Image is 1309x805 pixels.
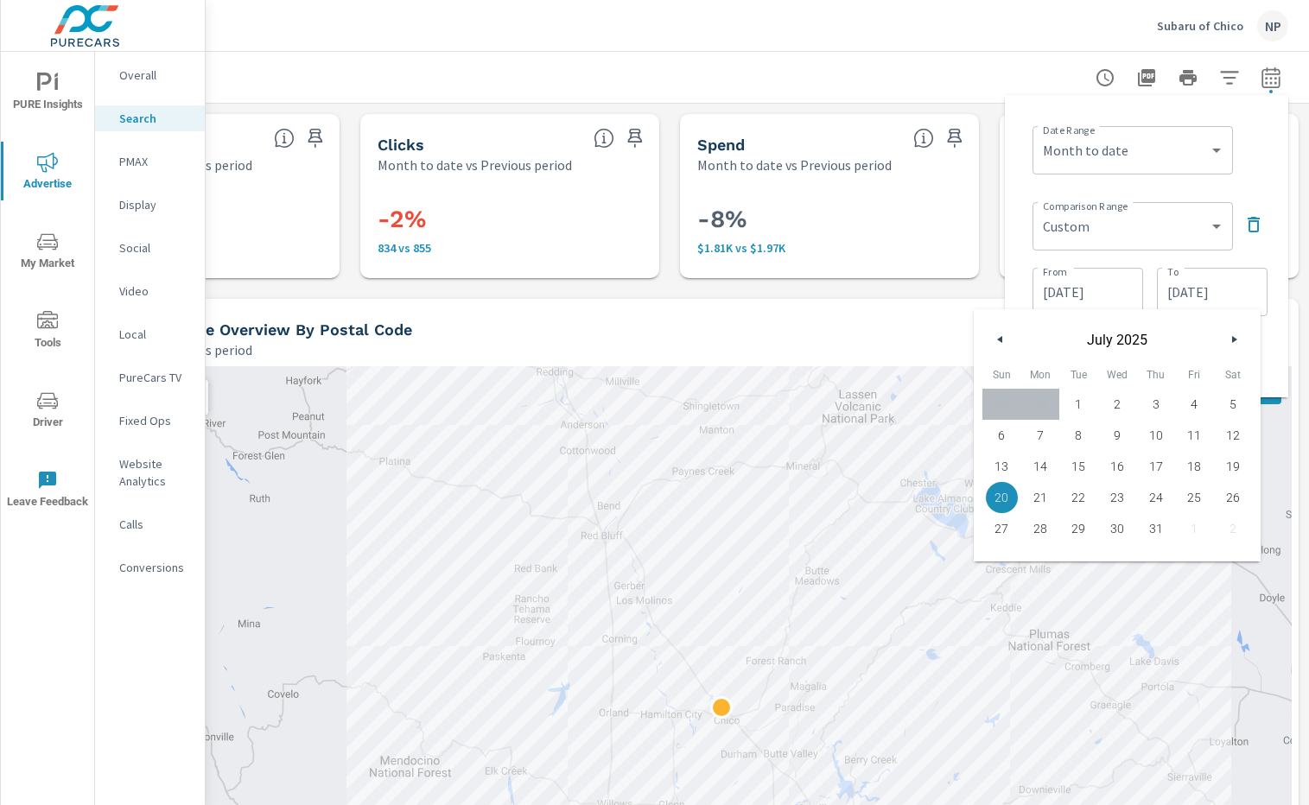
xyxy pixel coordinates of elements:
button: 8 [1059,420,1098,451]
span: 14 [1033,451,1047,482]
span: 17 [1149,451,1163,482]
span: 26 [1226,482,1240,513]
button: 5 [1213,389,1252,420]
div: Local [95,321,205,347]
button: 6 [982,420,1021,451]
button: 21 [1021,482,1060,513]
button: 25 [1175,482,1214,513]
div: Display [95,192,205,218]
span: 25 [1187,482,1201,513]
p: PureCars TV [119,369,191,386]
span: Wed [1098,361,1137,389]
span: Save this to your personalized report [302,124,329,152]
p: Month to date vs Previous period [378,155,572,175]
span: 6 [998,420,1005,451]
button: Select Date Range [1254,60,1288,95]
span: Driver [6,390,89,433]
span: 20 [994,482,1008,513]
button: 15 [1059,451,1098,482]
div: PureCars TV [95,364,205,390]
span: Mon [1021,361,1060,389]
button: 24 [1136,482,1175,513]
div: Overall [95,62,205,88]
span: 15 [1071,451,1085,482]
span: Tools [6,311,89,353]
button: "Export Report to PDF" [1129,60,1164,95]
button: 27 [982,513,1021,544]
button: 4 [1175,389,1214,420]
p: Subaru of Chico [1157,18,1243,34]
span: 2 [1114,389,1121,420]
div: PMAX [95,149,205,174]
button: 26 [1213,482,1252,513]
span: Tue [1059,361,1098,389]
div: nav menu [1,52,94,529]
span: 13 [994,451,1008,482]
p: Search [119,110,191,127]
button: 11 [1175,420,1214,451]
span: 28 [1033,513,1047,544]
p: Calls [119,516,191,533]
button: 13 [982,451,1021,482]
button: 31 [1136,513,1175,544]
p: Display [119,196,191,213]
span: 22 [1071,482,1085,513]
div: Conversions [95,555,205,580]
p: Website Analytics [119,455,191,490]
h5: Clicks [378,136,424,154]
h3: -2% [378,205,642,234]
span: 8 [1075,420,1082,451]
span: The amount of money spent on advertising during the period. [913,128,934,149]
button: Apply Filters [1212,60,1247,95]
span: 5 [1230,389,1236,420]
span: Fri [1175,361,1214,389]
span: The number of times an ad was shown on your behalf. [274,128,295,149]
span: 16 [1110,451,1124,482]
button: Print Report [1171,60,1205,95]
span: My Market [6,231,89,274]
div: NP [1257,10,1288,41]
button: 7 [1021,420,1060,451]
button: 2 [1098,389,1137,420]
p: Conversions [119,559,191,576]
span: July 2025 [1014,332,1221,348]
span: PURE Insights [6,73,89,115]
button: 12 [1213,420,1252,451]
div: Video [95,278,205,304]
p: Social [119,239,191,257]
span: 29 [1071,513,1085,544]
button: 3 [1136,389,1175,420]
button: 1 [1059,389,1098,420]
button: 30 [1098,513,1137,544]
h3: -8% [697,205,962,234]
span: 30 [1110,513,1124,544]
span: 27 [994,513,1008,544]
div: Calls [95,511,205,537]
span: 12 [1226,420,1240,451]
h5: Search Performance Overview By Postal Code [58,320,412,339]
button: 22 [1059,482,1098,513]
span: 9 [1114,420,1121,451]
p: Month to date vs Previous period [697,155,892,175]
span: 10 [1149,420,1163,451]
span: 19 [1226,451,1240,482]
p: Video [119,282,191,300]
span: Thu [1136,361,1175,389]
span: Sat [1213,361,1252,389]
span: 23 [1110,482,1124,513]
button: 14 [1021,451,1060,482]
span: Advertise [6,152,89,194]
p: Overall [119,67,191,84]
span: 24 [1149,482,1163,513]
span: Sun [982,361,1021,389]
div: Website Analytics [95,451,205,494]
span: 31 [1149,513,1163,544]
button: 20 [982,482,1021,513]
p: Local [119,326,191,343]
p: $1,814 vs $1,969 [697,241,962,255]
button: 17 [1136,451,1175,482]
button: 28 [1021,513,1060,544]
p: Fixed Ops [119,412,191,429]
span: 7 [1037,420,1044,451]
div: Social [95,235,205,261]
